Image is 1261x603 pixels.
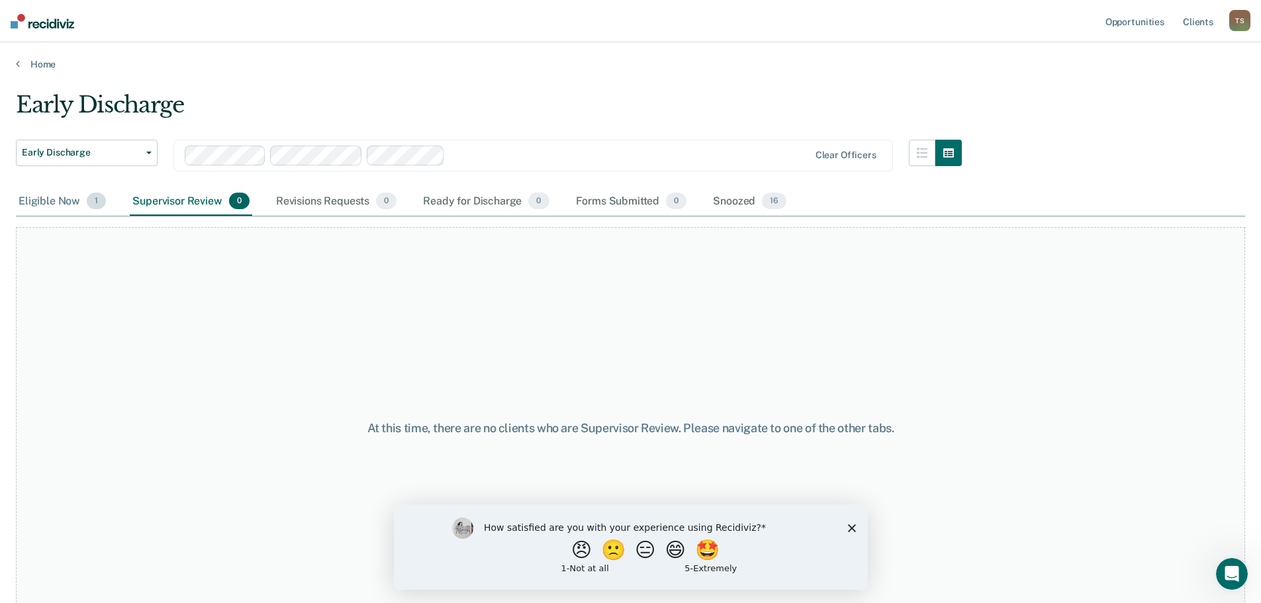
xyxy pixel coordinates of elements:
span: 0 [528,193,549,210]
iframe: Intercom live chat [1216,558,1248,590]
span: Early Discharge [22,147,141,158]
span: 0 [666,193,686,210]
img: Recidiviz [11,14,74,28]
button: Early Discharge [16,140,158,166]
span: 16 [762,193,786,210]
div: Revisions Requests0 [273,187,399,216]
iframe: Survey by Kim from Recidiviz [394,504,868,590]
div: Forms Submitted0 [573,187,690,216]
span: 0 [229,193,250,210]
div: Supervisor Review0 [130,187,252,216]
div: Ready for Discharge0 [420,187,551,216]
div: T S [1229,10,1250,31]
span: 1 [87,193,106,210]
div: Eligible Now1 [16,187,109,216]
button: TS [1229,10,1250,31]
a: Home [16,58,1245,70]
span: 0 [376,193,397,210]
div: Clear officers [816,150,876,161]
div: Snoozed16 [710,187,789,216]
div: Early Discharge [16,91,962,129]
div: At this time, there are no clients who are Supervisor Review. Please navigate to one of the other... [324,421,938,436]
